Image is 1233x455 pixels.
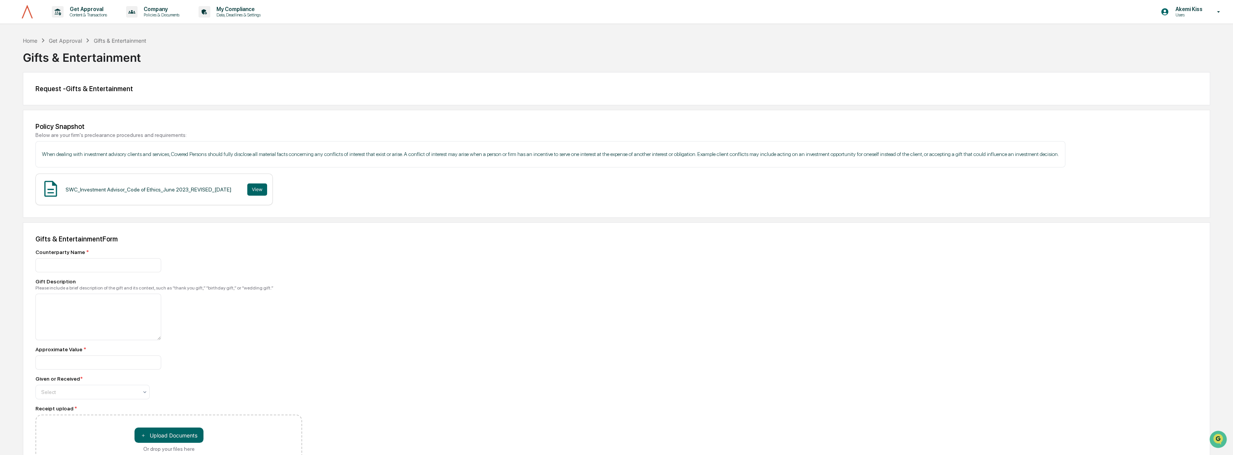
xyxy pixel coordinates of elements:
div: 🗄️ [55,97,61,103]
div: Start new chat [26,58,125,66]
div: Get Approval [49,37,82,44]
div: Counterparty Name [35,249,302,255]
img: 1746055101610-c473b297-6a78-478c-a979-82029cc54cd1 [8,58,21,72]
div: 🖐️ [8,97,14,103]
button: View [247,183,267,196]
div: 🔎 [8,111,14,117]
div: We're available if you need us! [26,66,96,72]
span: Attestations [63,96,94,104]
div: Given or Received [35,376,83,382]
p: Policies & Documents [138,12,183,18]
p: When dealing with investment advisory clients and services, Covered Persons should fully disclose... [42,150,1059,158]
iframe: Open customer support [1209,430,1229,450]
img: logo [18,4,37,19]
div: Home [23,37,37,44]
div: Or drop your files here [143,446,195,452]
button: Start new chat [130,61,139,70]
div: Gift Description [35,278,302,285]
div: Gifts & Entertainment Form [35,235,1198,243]
div: Receipt upload [35,405,302,412]
div: SWC_Investment Advisor_Code of Ethics_June 2023_REVISED_[DATE] [66,187,231,193]
p: Get Approval [64,6,111,12]
p: Data, Deadlines & Settings [210,12,264,18]
span: Pylon [76,129,92,135]
p: My Compliance [210,6,264,12]
p: Content & Transactions [64,12,111,18]
p: Users [1169,12,1206,18]
p: Akemi Kiss [1169,6,1206,12]
span: Preclearance [15,96,49,104]
div: Approximate Value [35,346,302,352]
div: Policy Snapshot [35,122,1198,130]
a: 🗄️Attestations [52,93,98,107]
a: 🔎Data Lookup [5,108,51,121]
p: Company [138,6,183,12]
a: Powered byPylon [54,129,92,135]
span: ＋ [141,432,146,439]
a: 🖐️Preclearance [5,93,52,107]
span: Data Lookup [15,111,48,118]
p: How can we help? [8,16,139,28]
button: Or drop your files here [135,428,203,443]
div: Below are your firm's preclearance procedures and requirements: [35,132,1198,138]
img: Document Icon [41,179,60,198]
div: Request - Gifts & Entertainment [35,85,1198,93]
div: Gifts & Entertainment [23,45,1210,64]
div: Gifts & Entertainment [94,37,146,44]
div: Please include a brief description of the gift and its context, such as “thank you gift,” “birthd... [35,285,302,291]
